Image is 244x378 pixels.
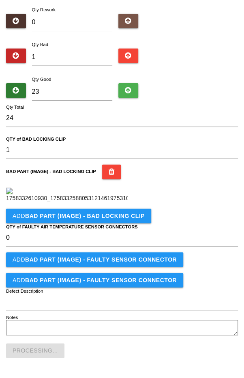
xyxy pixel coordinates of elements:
[25,213,145,219] b: BAD PART (IMAGE) - BAD LOCKING CLIP
[6,224,138,230] b: QTY of FAULTY AIR TEMPERATURE SENSOR CONNECTORS
[25,277,177,283] b: BAD PART (IMAGE) - FAULTY SENSOR CONNECTOR
[6,169,96,174] b: BAD PART (IMAGE) - BAD LOCKING CLIP
[32,7,56,12] label: Qty Rework
[102,165,121,179] button: BAD PART (IMAGE) - BAD LOCKING CLIP
[32,77,51,82] label: Qty Good
[6,104,24,111] label: Qty Total
[6,137,66,142] b: QTY of BAD LOCKING CLIP
[25,256,177,263] b: BAD PART (IMAGE) - FAULTY SENSOR CONNECTOR
[6,209,151,223] button: AddBAD PART (IMAGE) - BAD LOCKING CLIP
[6,273,183,287] button: AddBAD PART (IMAGE) - FAULTY SENSOR CONNECTOR
[6,252,183,267] button: AddBAD PART (IMAGE) - FAULTY SENSOR CONNECTOR
[6,229,238,247] input: Required
[6,141,238,159] input: Required
[6,288,43,295] label: Defect Description
[32,42,48,47] label: Qty Bad
[6,188,128,203] img: 1758332610930_17583325880531214619753105969115.jpg
[6,314,18,321] label: Notes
